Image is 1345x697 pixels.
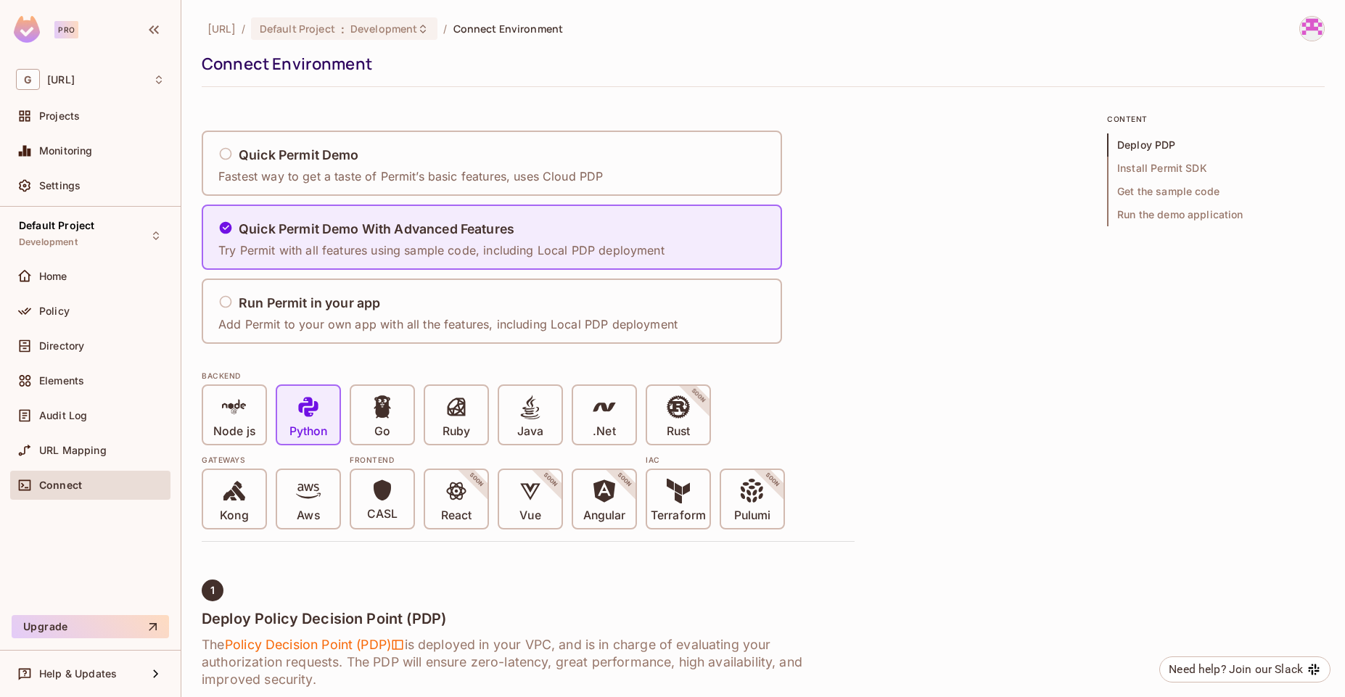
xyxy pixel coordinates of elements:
[39,271,67,282] span: Home
[39,410,87,421] span: Audit Log
[596,452,653,508] span: SOON
[19,236,78,248] span: Development
[1107,157,1325,180] span: Install Permit SDK
[54,21,78,38] div: Pro
[646,454,785,466] div: IAC
[39,445,107,456] span: URL Mapping
[218,168,603,184] p: Fastest way to get a taste of Permit’s basic features, uses Cloud PDP
[39,305,70,317] span: Policy
[202,370,855,382] div: BACKEND
[667,424,690,439] p: Rust
[350,22,417,36] span: Development
[260,22,335,36] span: Default Project
[443,424,470,439] p: Ruby
[16,69,40,90] span: G
[441,508,472,523] p: React
[1169,661,1303,678] div: Need help? Join our Slack
[39,375,84,387] span: Elements
[374,424,390,439] p: Go
[651,508,706,523] p: Terraform
[289,424,327,439] p: Python
[19,220,94,231] span: Default Project
[340,23,345,35] span: :
[734,508,770,523] p: Pulumi
[239,148,359,162] h5: Quick Permit Demo
[14,16,40,43] img: SReyMgAAAABJRU5ErkJggg==
[39,180,81,191] span: Settings
[202,610,855,627] h4: Deploy Policy Decision Point (PDP)
[297,508,319,523] p: Aws
[39,145,93,157] span: Monitoring
[202,454,341,466] div: Gateways
[218,316,678,332] p: Add Permit to your own app with all the features, including Local PDP deployment
[207,22,236,36] span: the active workspace
[202,53,1317,75] div: Connect Environment
[39,340,84,352] span: Directory
[744,452,801,508] span: SOON
[1107,133,1325,157] span: Deploy PDP
[519,508,540,523] p: Vue
[202,636,855,688] h6: The is deployed in your VPC, and is in charge of evaluating your authorization requests. The PDP ...
[210,585,215,596] span: 1
[39,668,117,680] span: Help & Updates
[593,424,615,439] p: .Net
[367,507,398,521] p: CASL
[448,452,505,508] span: SOON
[517,424,543,439] p: Java
[47,74,75,86] span: Workspace: genworx.ai
[39,479,82,491] span: Connect
[224,636,404,653] span: Policy Decision Point (PDP)
[39,110,80,122] span: Projects
[218,242,665,258] p: Try Permit with all features using sample code, including Local PDP deployment
[522,452,579,508] span: SOON
[239,222,514,236] h5: Quick Permit Demo With Advanced Features
[583,508,626,523] p: Angular
[12,615,169,638] button: Upgrade
[1107,180,1325,203] span: Get the sample code
[220,508,248,523] p: Kong
[443,22,447,36] li: /
[213,424,255,439] p: Node js
[239,296,380,310] h5: Run Permit in your app
[453,22,564,36] span: Connect Environment
[1107,203,1325,226] span: Run the demo application
[350,454,637,466] div: Frontend
[1107,113,1325,125] p: content
[1300,17,1324,41] img: thillai@genworx.ai
[242,22,245,36] li: /
[670,368,727,424] span: SOON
